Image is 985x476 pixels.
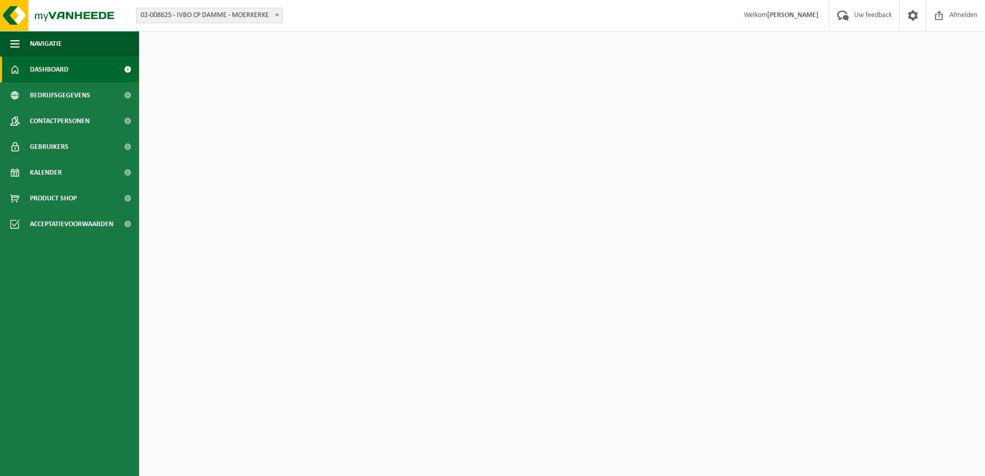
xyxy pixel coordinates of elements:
[30,185,77,211] span: Product Shop
[30,108,90,134] span: Contactpersonen
[30,31,62,57] span: Navigatie
[30,82,90,108] span: Bedrijfsgegevens
[136,8,283,23] span: 02-008625 - IVBO CP DAMME - MOERKERKE
[137,8,282,23] span: 02-008625 - IVBO CP DAMME - MOERKERKE
[767,11,819,19] strong: [PERSON_NAME]
[30,211,113,237] span: Acceptatievoorwaarden
[30,160,62,185] span: Kalender
[30,57,69,82] span: Dashboard
[30,134,69,160] span: Gebruikers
